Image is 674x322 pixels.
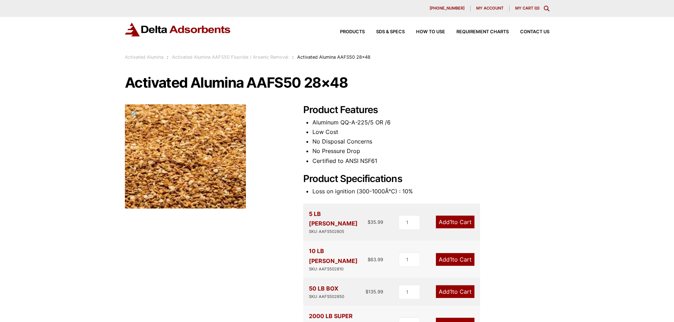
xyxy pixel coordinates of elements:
[368,257,383,262] bdi: 63.99
[368,257,370,262] span: $
[172,54,288,60] a: Activated Alumina AAFS50 Fluoride / Arsenic Removal
[312,127,549,137] li: Low Cost
[365,289,368,294] span: $
[416,30,445,34] span: How to Use
[329,30,365,34] a: Products
[309,293,344,300] div: SKU: AAFS502850
[309,228,368,235] div: SKU: AAFS502805
[424,6,471,11] a: [PHONE_NUMBER]
[312,118,549,127] li: Aluminum QQ-A-225/5 OR /6
[309,284,344,300] div: 50 LB BOX
[365,30,405,34] a: SDS & SPECS
[125,23,231,36] img: Delta Adsorbents
[125,75,549,90] h1: Activated Alumina AAFS50 28×48
[515,6,540,11] a: My Cart (0)
[309,246,368,272] div: 10 LB [PERSON_NAME]
[450,288,452,295] span: 1
[125,104,144,124] a: View full-screen image gallery
[544,6,549,11] div: Toggle Modal Content
[368,219,370,225] span: $
[436,285,474,298] a: Add1to Cart
[167,54,168,60] span: :
[368,219,383,225] bdi: 35.99
[445,30,509,34] a: Requirement Charts
[309,266,368,273] div: SKU: AAFS502810
[476,6,503,10] span: My account
[312,137,549,146] li: No Disposal Concerns
[297,54,370,60] span: Activated Alumina AAFS50 28×48
[131,110,139,118] span: 🔍
[340,30,365,34] span: Products
[312,187,549,196] li: Loss on ignition (300-1000Â°C) : 10%
[450,218,452,226] span: 1
[309,209,368,235] div: 5 LB [PERSON_NAME]
[405,30,445,34] a: How to Use
[125,54,163,60] a: Activated Alumina
[509,30,549,34] a: Contact Us
[376,30,405,34] span: SDS & SPECS
[520,30,549,34] span: Contact Us
[450,256,452,263] span: 1
[365,289,383,294] bdi: 135.99
[292,54,294,60] span: :
[312,146,549,156] li: No Pressure Drop
[303,104,549,116] h2: Product Features
[303,173,549,185] h2: Product Specifications
[430,6,465,10] span: [PHONE_NUMBER]
[456,30,509,34] span: Requirement Charts
[536,6,538,11] span: 0
[312,156,549,166] li: Certified to ANSI NSF61
[471,6,509,11] a: My account
[125,104,246,209] img: Activated Alumina AAFS50 28x48
[436,216,474,228] a: Add1to Cart
[436,253,474,266] a: Add1to Cart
